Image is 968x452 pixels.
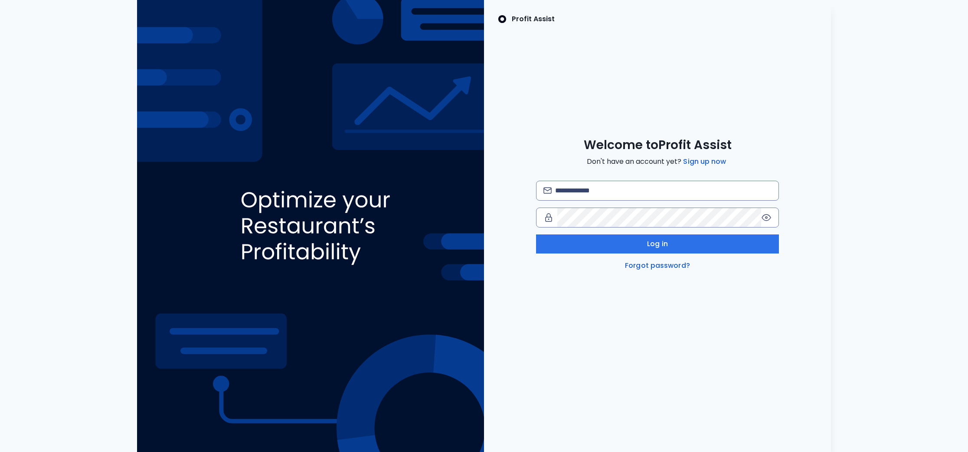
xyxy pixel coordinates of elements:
p: Profit Assist [512,14,555,24]
img: SpotOn Logo [498,14,507,24]
a: Forgot password? [623,260,692,271]
button: Log in [536,234,779,254]
span: Welcome to Profit Assist [584,137,732,153]
img: email [543,187,552,194]
span: Log in [647,239,668,249]
span: Don't have an account yet? [587,156,728,167]
a: Sign up now [681,156,728,167]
